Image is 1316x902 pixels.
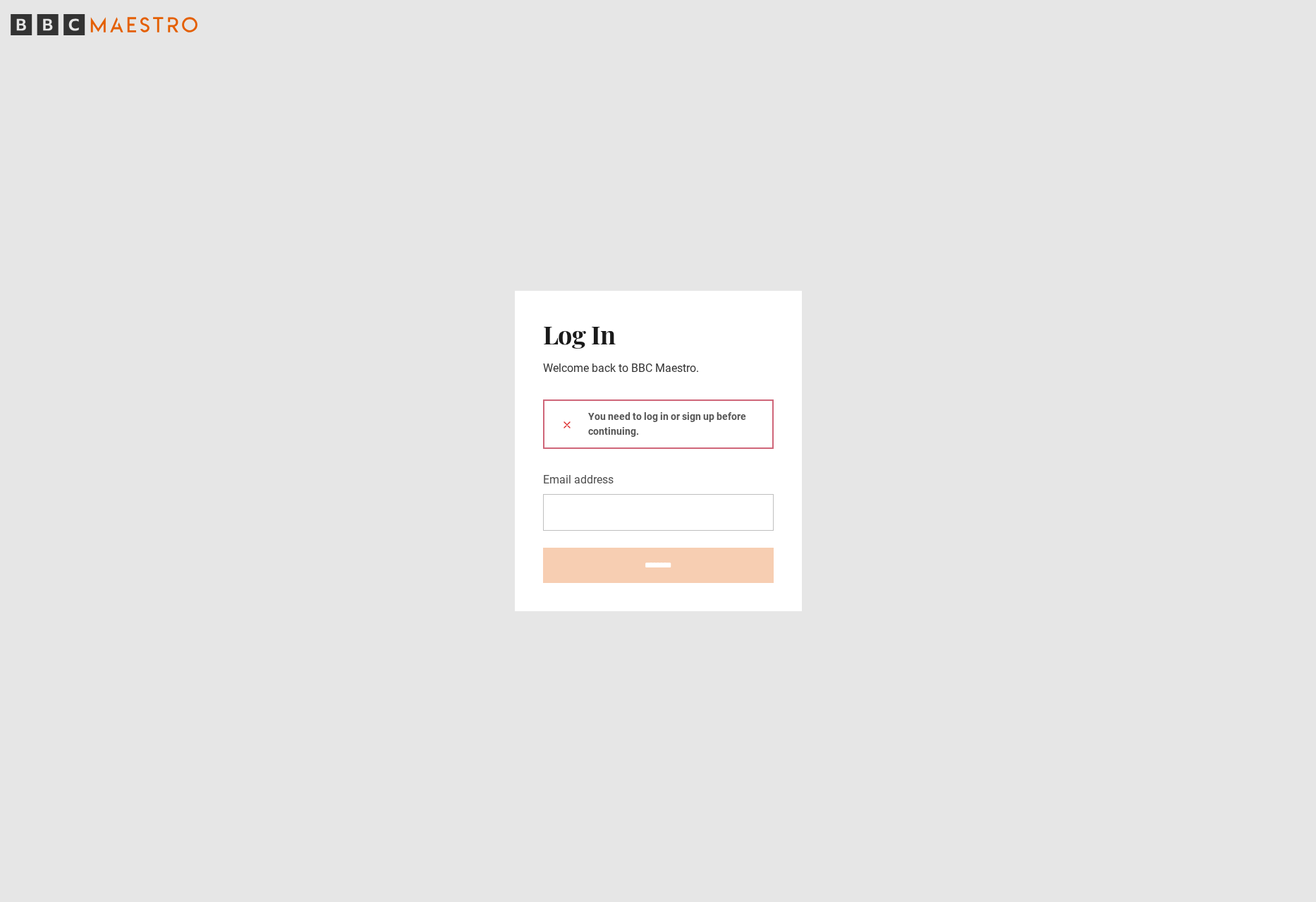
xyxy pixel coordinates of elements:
div: You need to log in or sign up before continuing. [543,399,774,449]
label: Email address [543,471,614,488]
svg: BBC Maestro [11,14,197,35]
p: Welcome back to BBC Maestro. [543,360,774,377]
h2: Log In [543,319,774,349]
